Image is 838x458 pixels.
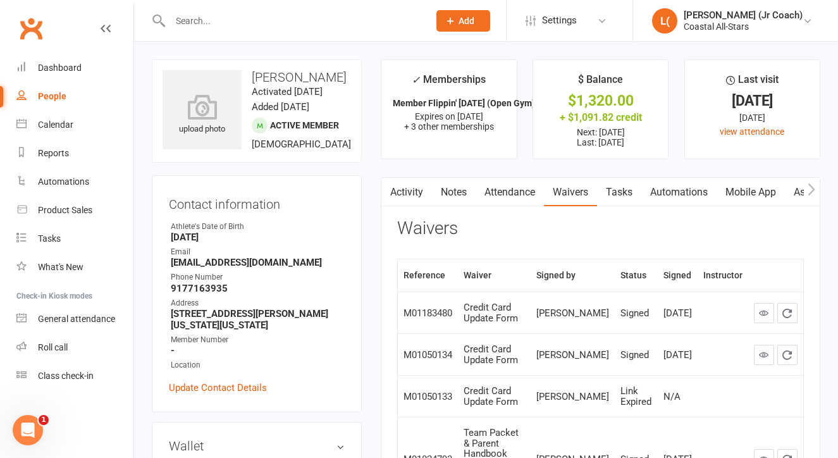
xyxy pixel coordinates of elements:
[464,386,525,407] div: Credit Card Update Form
[536,308,609,319] div: [PERSON_NAME]
[163,94,242,136] div: upload photo
[171,359,345,371] div: Location
[16,362,133,390] a: Class kiosk mode
[458,259,531,292] th: Waiver
[270,120,339,130] span: Active member
[171,283,345,294] strong: 9177163935
[15,13,47,44] a: Clubworx
[415,111,483,121] span: Expires on [DATE]
[684,21,803,32] div: Coastal All-Stars
[381,178,432,207] a: Activity
[166,12,420,30] input: Search...
[38,205,92,215] div: Product Sales
[393,98,535,108] strong: Member Flippin' [DATE] (Open Gym)
[404,392,452,402] div: M01050133
[459,16,474,26] span: Add
[171,334,345,346] div: Member Number
[171,257,345,268] strong: [EMAIL_ADDRESS][DOMAIN_NAME]
[542,6,577,35] span: Settings
[16,253,133,282] a: What's New
[171,297,345,309] div: Address
[16,305,133,333] a: General attendance kiosk mode
[464,302,525,323] div: Credit Card Update Form
[545,127,656,147] p: Next: [DATE] Last: [DATE]
[38,262,83,272] div: What's New
[16,333,133,362] a: Roll call
[545,94,656,108] div: $1,320.00
[171,246,345,258] div: Email
[171,345,345,356] strong: -
[476,178,544,207] a: Attendance
[252,139,351,150] span: [DEMOGRAPHIC_DATA]
[38,371,94,381] div: Class check-in
[16,111,133,139] a: Calendar
[171,232,345,243] strong: [DATE]
[684,9,803,21] div: [PERSON_NAME] (Jr Coach)
[578,71,623,94] div: $ Balance
[531,259,615,292] th: Signed by
[620,386,652,407] div: Link Expired
[412,71,486,95] div: Memberships
[38,148,69,158] div: Reports
[252,86,323,97] time: Activated [DATE]
[620,350,652,361] div: Signed
[536,350,609,361] div: [PERSON_NAME]
[169,192,345,211] h3: Contact information
[38,63,82,73] div: Dashboard
[536,392,609,402] div: [PERSON_NAME]
[38,176,89,187] div: Automations
[545,111,656,124] div: + $1,091.82 credit
[398,259,458,292] th: Reference
[163,70,351,84] h3: [PERSON_NAME]
[13,415,43,445] iframe: Intercom live chat
[696,111,808,125] div: [DATE]
[720,127,784,137] a: view attendance
[717,178,785,207] a: Mobile App
[436,10,490,32] button: Add
[615,259,658,292] th: Status
[38,91,66,101] div: People
[620,308,652,319] div: Signed
[641,178,717,207] a: Automations
[663,392,692,402] div: N/A
[38,120,73,130] div: Calendar
[16,168,133,196] a: Automations
[171,308,345,331] strong: [STREET_ADDRESS][PERSON_NAME][US_STATE][US_STATE]
[38,314,115,324] div: General attendance
[464,344,525,365] div: Credit Card Update Form
[663,308,692,319] div: [DATE]
[698,259,748,292] th: Instructor
[39,415,49,425] span: 1
[663,350,692,361] div: [DATE]
[404,121,494,132] span: + 3 other memberships
[597,178,641,207] a: Tasks
[16,54,133,82] a: Dashboard
[544,178,597,207] a: Waivers
[38,342,68,352] div: Roll call
[726,71,779,94] div: Last visit
[658,259,698,292] th: Signed
[16,196,133,225] a: Product Sales
[412,74,420,86] i: ✓
[16,139,133,168] a: Reports
[404,350,452,361] div: M01050134
[252,101,309,113] time: Added [DATE]
[171,271,345,283] div: Phone Number
[38,233,61,244] div: Tasks
[652,8,677,34] div: L(
[16,225,133,253] a: Tasks
[432,178,476,207] a: Notes
[171,221,345,233] div: Athlete's Date of Birth
[397,219,458,238] h3: Waivers
[169,439,345,453] h3: Wallet
[169,380,267,395] a: Update Contact Details
[404,308,452,319] div: M01183480
[16,82,133,111] a: People
[696,94,808,108] div: [DATE]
